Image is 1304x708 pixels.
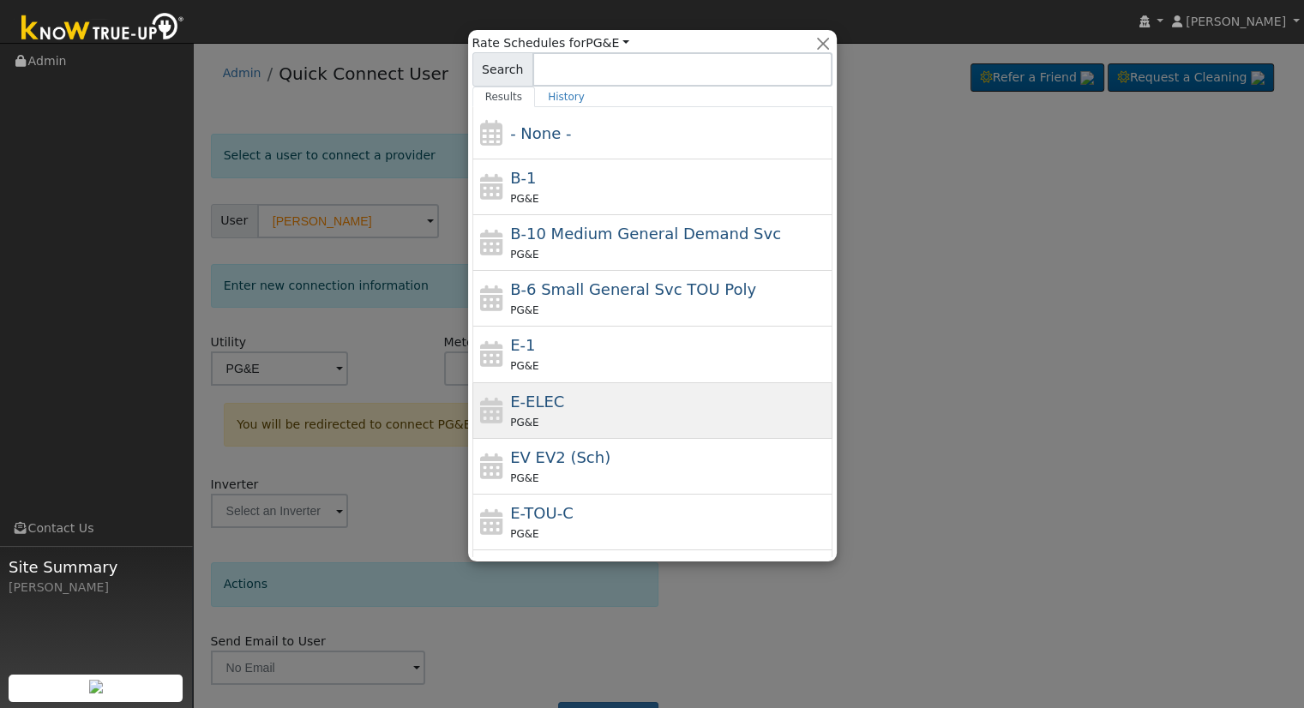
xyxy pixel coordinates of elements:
span: PG&E [510,193,538,205]
span: Search [472,52,533,87]
span: Site Summary [9,555,183,579]
span: PG&E [510,528,538,540]
span: B-10 Medium General Demand Service (Primary Voltage) [510,225,781,243]
span: Electric Vehicle EV2 (Sch) [510,448,610,466]
a: Results [472,87,536,107]
span: PG&E [510,360,538,372]
span: PG&E [510,417,538,429]
span: B-1 [510,169,536,187]
span: E-ELEC [510,393,564,411]
span: [PERSON_NAME] [1186,15,1286,28]
a: History [535,87,598,107]
span: B-6 Small General Service TOU Poly Phase [510,280,756,298]
span: PG&E [510,249,538,261]
span: - None - [510,124,571,142]
span: PG&E [510,304,538,316]
div: [PERSON_NAME] [9,579,183,597]
span: E-1 [510,336,535,354]
img: retrieve [89,680,103,693]
img: Know True-Up [13,9,193,48]
span: Rate Schedules for [472,34,629,52]
span: E-TOU-C [510,504,574,522]
a: PG&E [586,36,629,50]
span: PG&E [510,472,538,484]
